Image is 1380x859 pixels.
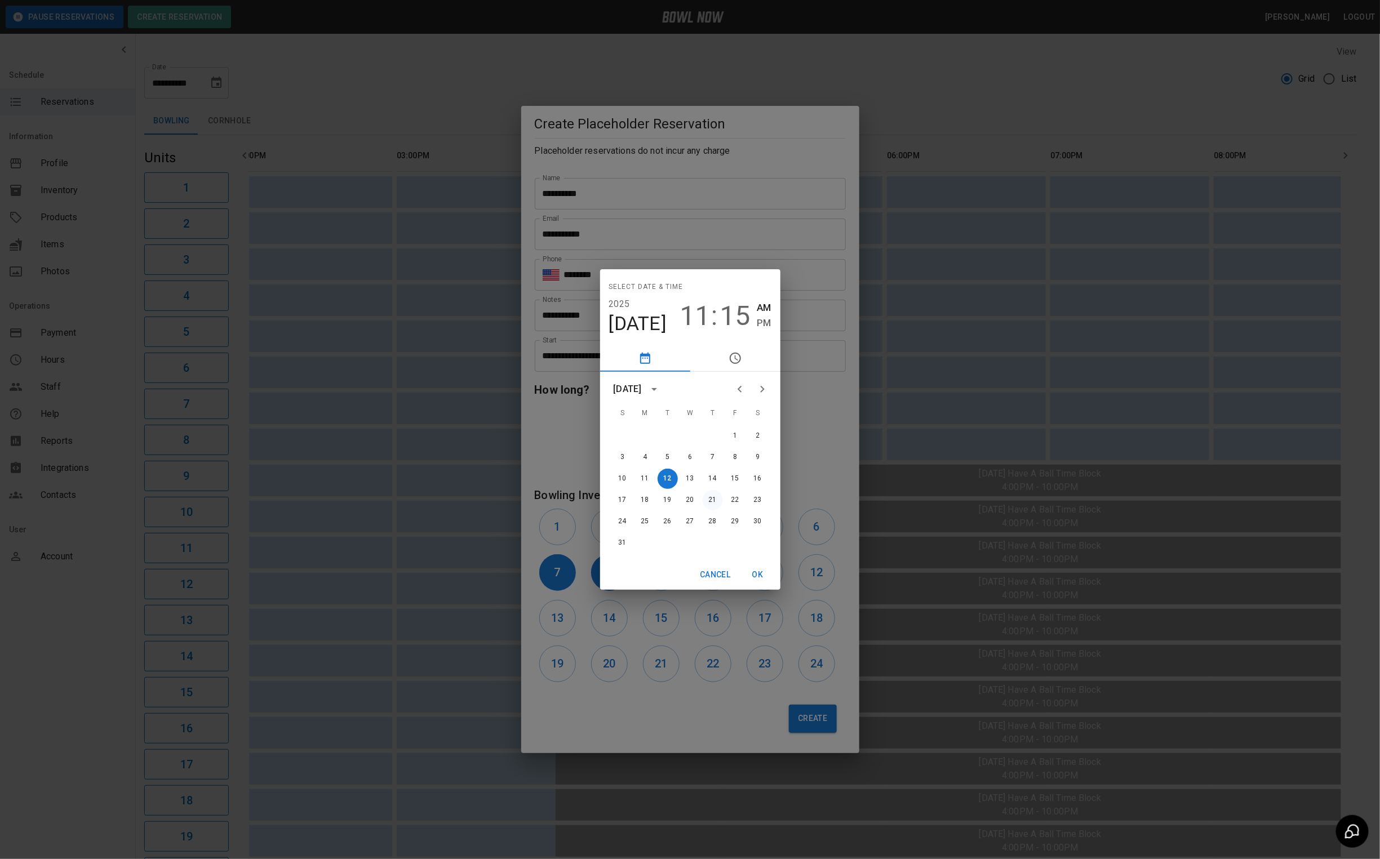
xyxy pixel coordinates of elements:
button: 6 [680,447,700,468]
button: 25 [635,511,655,532]
button: AM [757,300,771,315]
button: 3 [613,447,633,468]
button: 29 [725,511,746,532]
button: 18 [635,490,655,510]
button: 2025 [609,296,630,312]
button: 31 [613,533,633,553]
span: Thursday [703,402,723,425]
button: 26 [658,511,678,532]
button: pick time [690,345,780,372]
button: 24 [613,511,633,532]
span: Saturday [748,402,768,425]
button: Previous month [729,378,751,400]
button: 21 [703,490,723,510]
button: 2 [748,426,768,446]
button: 7 [703,447,723,468]
span: Wednesday [680,402,700,425]
button: 27 [680,511,700,532]
div: [DATE] [614,382,642,396]
span: Select date & time [609,278,684,296]
button: Next month [751,378,774,400]
button: PM [757,315,771,331]
button: 14 [703,469,723,489]
span: Sunday [613,402,633,425]
button: 23 [748,490,768,510]
span: Friday [725,402,746,425]
button: pick date [600,345,690,372]
button: 13 [680,469,700,489]
button: 5 [658,447,678,468]
button: 17 [613,490,633,510]
button: 30 [748,511,768,532]
button: OK [740,564,776,585]
button: Cancel [695,564,735,585]
button: 16 [748,469,768,489]
button: 15 [725,469,746,489]
button: [DATE] [609,312,667,336]
button: 8 [725,447,746,468]
button: 12 [658,469,678,489]
button: 11 [680,300,710,332]
button: 15 [720,300,750,332]
button: 4 [635,447,655,468]
button: 22 [725,490,746,510]
button: 1 [725,426,746,446]
button: 19 [658,490,678,510]
span: : [711,300,717,332]
button: 10 [613,469,633,489]
button: 9 [748,447,768,468]
button: 28 [703,511,723,532]
span: Monday [635,402,655,425]
button: 11 [635,469,655,489]
button: calendar view is open, switch to year view [645,380,664,399]
span: Tuesday [658,402,678,425]
button: 20 [680,490,700,510]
